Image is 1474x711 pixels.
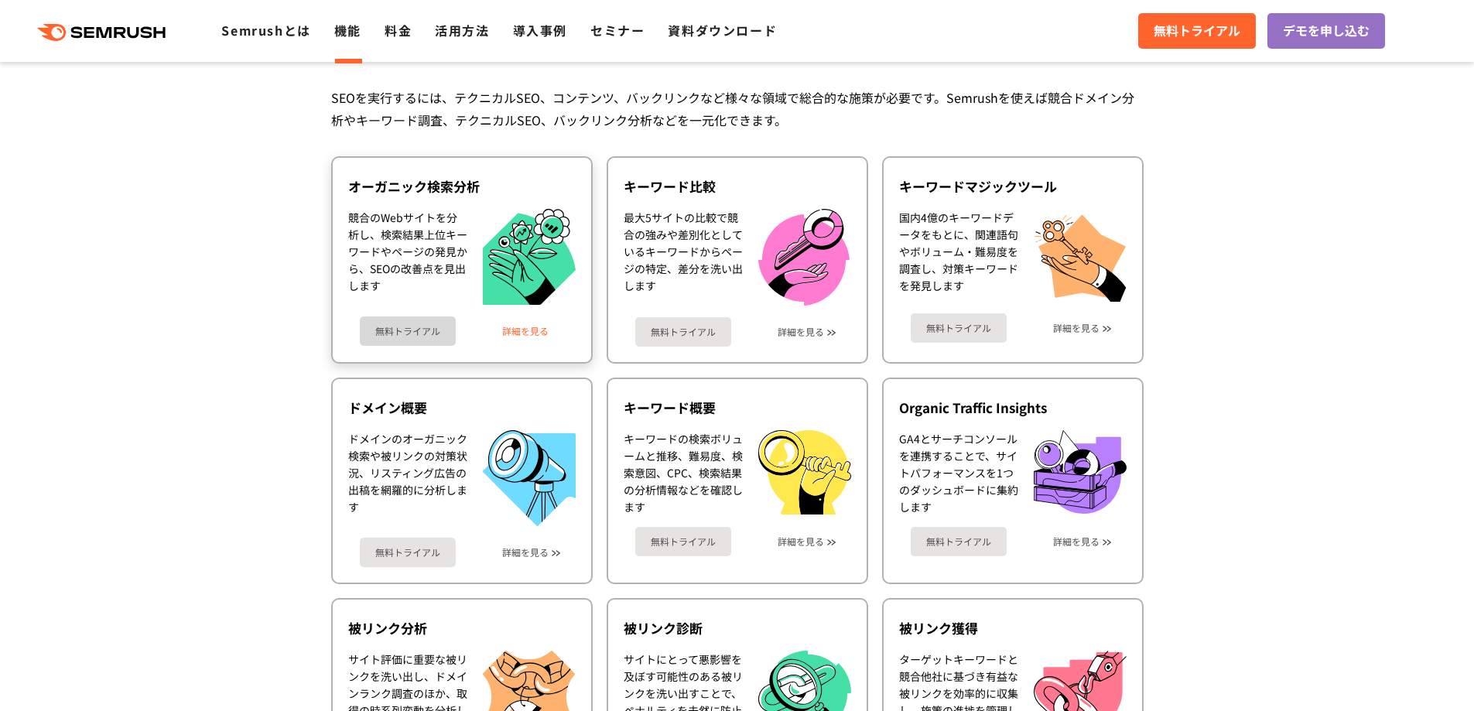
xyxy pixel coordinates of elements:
div: キーワードマジックツール [899,177,1127,196]
a: 無料トライアル [635,317,731,347]
img: Organic Traffic Insights [1034,430,1127,514]
div: キーワード概要 [624,398,851,417]
a: 無料トライアル [360,538,456,567]
div: ドメイン概要 [348,398,576,417]
div: キーワードの検索ボリュームと推移、難易度、検索意図、CPC、検索結果の分析情報などを確認します [624,430,743,515]
img: キーワード概要 [758,430,851,514]
a: 詳細を見る [778,326,824,337]
a: 無料トライアル [360,316,456,346]
img: キーワード比較 [758,209,850,306]
a: 詳細を見る [1053,323,1100,333]
div: 国内4億のキーワードデータをもとに、関連語句やボリューム・難易度を調査し、対策キーワードを発見します [899,209,1018,302]
a: 詳細を見る [502,547,549,558]
a: 資料ダウンロード [668,21,777,39]
a: 詳細を見る [502,326,549,337]
span: デモを申し込む [1283,21,1370,41]
div: 被リンク獲得 [899,619,1127,638]
a: 無料トライアル [635,527,731,556]
a: 導入事例 [513,21,567,39]
img: ドメイン概要 [483,430,576,526]
div: キーワード比較 [624,177,851,196]
div: GA4とサーチコンソールを連携することで、サイトパフォーマンスを1つのダッシュボードに集約します [899,430,1018,515]
img: オーガニック検索分析 [483,209,576,306]
a: 料金 [385,21,412,39]
a: デモを申し込む [1267,13,1385,49]
a: 機能 [334,21,361,39]
a: 無料トライアル [911,313,1007,343]
div: Organic Traffic Insights [899,398,1127,417]
a: セミナー [590,21,645,39]
div: SEOを実行するには、テクニカルSEO、コンテンツ、バックリンクなど様々な領域で総合的な施策が必要です。Semrushを使えば競合ドメイン分析やキーワード調査、テクニカルSEO、バックリンク分析... [331,87,1144,132]
div: 被リンク分析 [348,619,576,638]
div: オーガニック検索分析 [348,177,576,196]
div: 被リンク診断 [624,619,851,638]
div: 最大5サイトの比較で競合の強みや差別化としているキーワードからページの特定、差分を洗い出します [624,209,743,306]
div: ドメインのオーガニック検索や被リンクの対策状況、リスティング広告の出稿を網羅的に分析します [348,430,467,526]
a: 無料トライアル [1138,13,1256,49]
a: 無料トライアル [911,527,1007,556]
a: 詳細を見る [1053,536,1100,547]
a: Semrushとは [221,21,310,39]
a: 活用方法 [435,21,489,39]
span: 無料トライアル [1154,21,1240,41]
a: 詳細を見る [778,536,824,547]
div: 競合のWebサイトを分析し、検索結果上位キーワードやページの発見から、SEOの改善点を見出します [348,209,467,306]
img: キーワードマジックツール [1034,209,1127,302]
